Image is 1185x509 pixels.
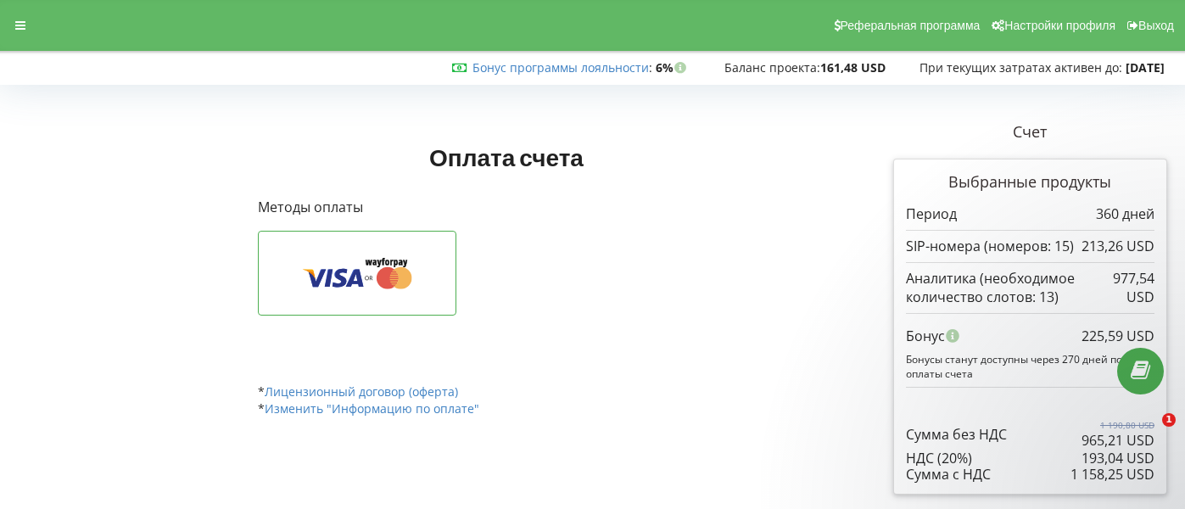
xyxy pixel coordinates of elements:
span: 1 [1162,413,1176,427]
p: Период [906,204,957,224]
span: Баланс проекта: [724,59,820,76]
p: Аналитика (необходимое количество слотов: 13) [906,269,1109,308]
a: Бонус программы лояльности [472,59,649,76]
p: 360 дней [1096,204,1154,224]
h1: Оплата счета [258,142,756,172]
span: Настройки профиля [1004,19,1115,32]
a: Лицензионный договор (оферта) [265,383,458,400]
strong: [DATE] [1126,59,1165,76]
p: Выбранные продукты [906,171,1154,193]
strong: 6% [656,59,690,76]
p: 977,54 USD [1109,269,1154,308]
p: 213,26 USD [1082,237,1154,256]
a: Изменить "Информацию по оплате" [265,400,479,417]
span: : [472,59,652,76]
p: Счет [893,121,1167,143]
span: Выход [1138,19,1174,32]
iframe: Intercom live chat [1127,413,1168,454]
strong: 161,48 USD [820,59,886,76]
p: SIP-номера (номеров: 15) [906,237,1074,256]
span: Реферальная программа [841,19,981,32]
div: Сумма с НДС [906,467,1154,482]
p: Методы оплаты [258,198,756,217]
span: При текущих затратах активен до: [919,59,1122,76]
div: 1 158,25 USD [1070,467,1154,482]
